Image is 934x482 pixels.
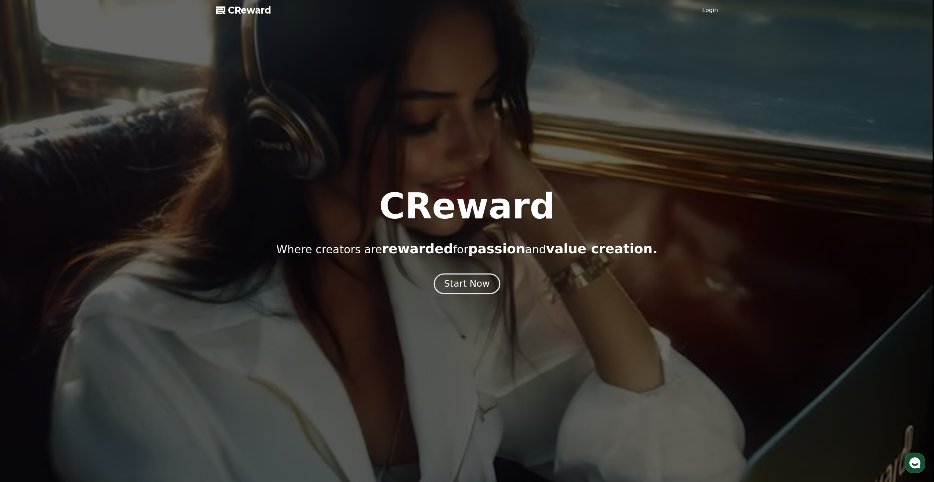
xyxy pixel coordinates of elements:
h1: CReward [379,189,555,224]
a: CReward [216,4,271,16]
span: Home [19,244,32,250]
a: Login [702,6,718,15]
span: CReward [228,4,271,16]
span: passion [468,241,526,256]
a: Home [2,233,48,251]
span: Settings [109,244,127,250]
span: rewarded [382,241,453,256]
div: Start Now [444,278,490,290]
span: Messages [61,244,83,250]
a: Settings [95,233,141,251]
a: Start Now [435,281,499,288]
p: Where creators are for and [276,242,658,256]
span: value creation. [546,241,658,256]
a: Messages [48,233,95,251]
button: Start Now [434,273,500,294]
